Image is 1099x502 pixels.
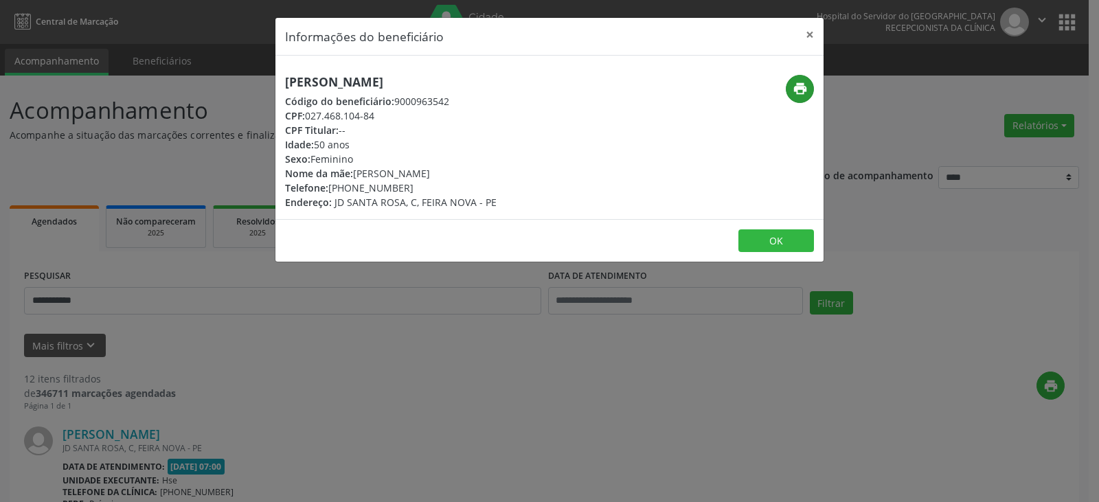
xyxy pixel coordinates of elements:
span: Endereço: [285,196,332,209]
span: Código do beneficiário: [285,95,394,108]
button: OK [738,229,814,253]
div: Feminino [285,152,497,166]
span: JD SANTA ROSA, C, FEIRA NOVA - PE [335,196,497,209]
div: 027.468.104-84 [285,109,497,123]
span: Sexo: [285,152,310,166]
div: [PERSON_NAME] [285,166,497,181]
span: Nome da mãe: [285,167,353,180]
h5: [PERSON_NAME] [285,75,497,89]
span: Telefone: [285,181,328,194]
span: Idade: [285,138,314,151]
span: CPF: [285,109,305,122]
span: CPF Titular: [285,124,339,137]
div: [PHONE_NUMBER] [285,181,497,195]
div: 50 anos [285,137,497,152]
i: print [793,81,808,96]
button: print [786,75,814,103]
h5: Informações do beneficiário [285,27,444,45]
div: -- [285,123,497,137]
button: Close [796,18,824,52]
div: 9000963542 [285,94,497,109]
